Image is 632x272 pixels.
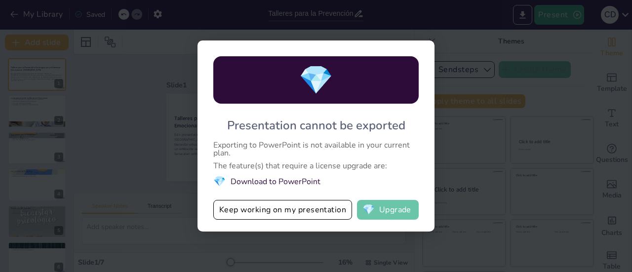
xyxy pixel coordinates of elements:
[227,117,405,133] div: Presentation cannot be exported
[213,162,419,170] div: The feature(s) that require a license upgrade are:
[213,200,352,220] button: Keep working on my presentation
[213,141,419,157] div: Exporting to PowerPoint is not available in your current plan.
[362,205,375,215] span: diamond
[213,175,419,188] li: Download to PowerPoint
[357,200,419,220] button: diamondUpgrade
[213,175,226,188] span: diamond
[299,61,333,99] span: diamond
